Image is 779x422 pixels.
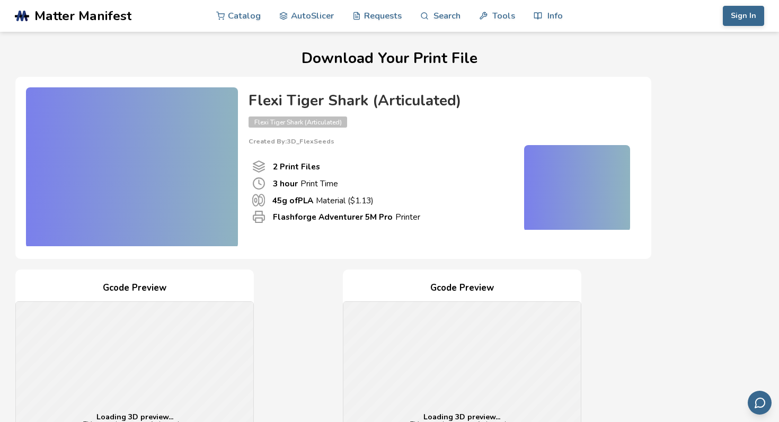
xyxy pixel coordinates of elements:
span: Number Of Print files [252,160,265,173]
b: Flashforge Adventurer 5M Pro [273,211,393,222]
button: Sign In [723,6,764,26]
p: Printer [273,211,420,222]
h4: Flexi Tiger Shark (Articulated) [249,93,630,109]
h1: Download Your Print File [15,50,763,67]
p: Print Time [273,178,338,189]
p: Loading 3D preview... [83,413,187,421]
b: 45 g of PLA [272,195,313,206]
span: Printer [252,210,265,223]
b: 2 Print Files [273,161,320,172]
h4: Gcode Preview [343,280,581,297]
p: Material ($ 1.13 ) [272,195,374,206]
span: Matter Manifest [34,8,131,23]
span: Print Time [252,177,265,190]
h4: Gcode Preview [15,280,254,297]
p: Loading 3D preview... [410,413,514,421]
p: Created By: 3D_FlexSeeds [249,138,630,145]
button: Send feedback via email [748,391,772,415]
span: Flexi Tiger Shark (Articulated) [249,116,347,128]
span: Material Used [252,194,265,206]
b: 3 hour [273,178,298,189]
